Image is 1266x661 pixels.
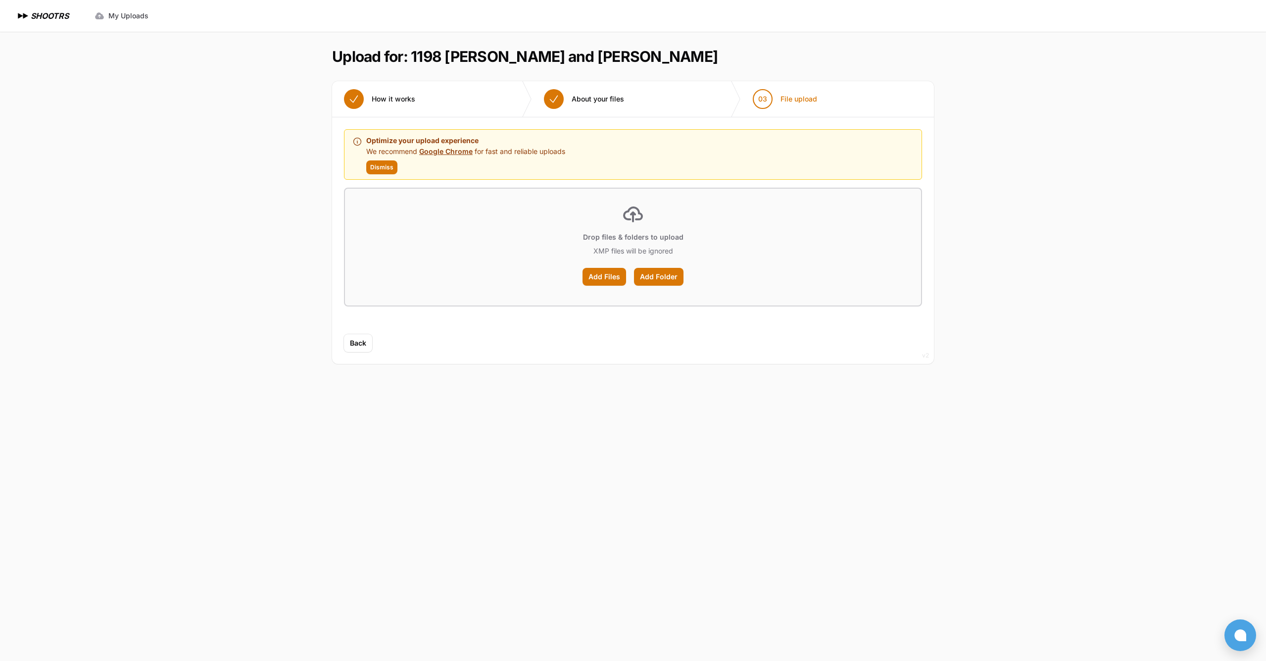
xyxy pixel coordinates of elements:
p: Optimize your upload experience [366,135,565,147]
span: How it works [372,94,415,104]
span: Dismiss [370,163,393,171]
p: We recommend for fast and reliable uploads [366,147,565,156]
span: File upload [780,94,817,104]
div: v2 [922,350,929,361]
h1: SHOOTRS [31,10,69,22]
button: How it works [332,81,427,117]
img: SHOOTRS [16,10,31,22]
button: Back [344,334,372,352]
label: Add Folder [634,268,683,286]
span: Back [350,338,366,348]
a: SHOOTRS SHOOTRS [16,10,69,22]
a: My Uploads [89,7,154,25]
span: 03 [758,94,767,104]
button: About your files [532,81,636,117]
a: Google Chrome [419,147,473,155]
h1: Upload for: 1198 [PERSON_NAME] and [PERSON_NAME] [332,48,718,65]
p: XMP files will be ignored [593,246,673,256]
button: 03 File upload [741,81,829,117]
button: Open chat window [1224,619,1256,651]
span: About your files [572,94,624,104]
button: Dismiss [366,160,397,174]
span: My Uploads [108,11,148,21]
p: Drop files & folders to upload [583,232,683,242]
label: Add Files [583,268,626,286]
